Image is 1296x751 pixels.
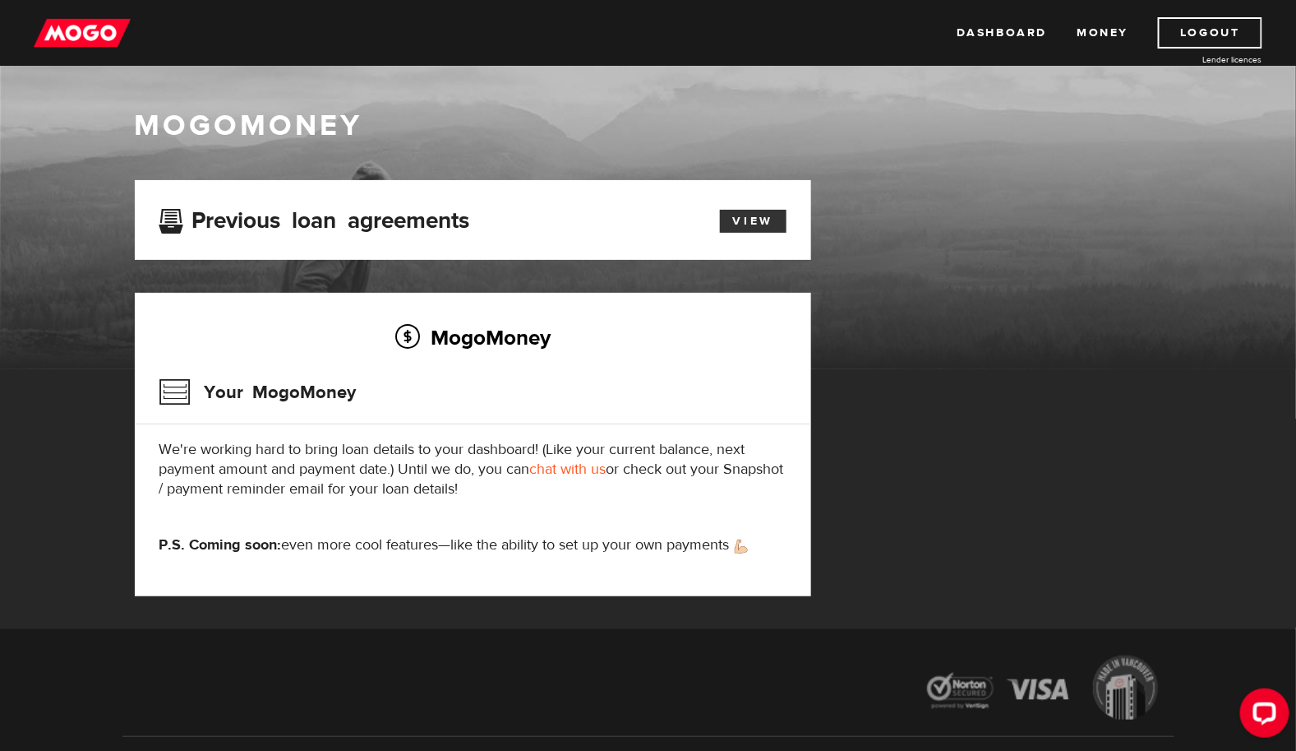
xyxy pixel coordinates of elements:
h3: Your MogoMoney [159,371,357,414]
h1: MogoMoney [135,109,1162,143]
img: legal-icons-92a2ffecb4d32d839781d1b4e4802d7b.png [911,643,1174,736]
p: even more cool features—like the ability to set up your own payments [159,535,786,555]
strong: P.S. Coming soon: [159,535,282,554]
h3: Previous loan agreements [159,207,470,229]
p: We're working hard to bring loan details to your dashboard! (Like your current balance, next paym... [159,440,786,499]
a: chat with us [530,460,606,479]
a: Dashboard [957,17,1047,49]
iframe: LiveChat chat widget [1227,682,1296,751]
a: View [720,210,786,233]
h2: MogoMoney [159,320,786,355]
a: Money [1077,17,1128,49]
a: Lender licences [1139,53,1262,66]
img: mogo_logo-11ee424be714fa7cbb0f0f49df9e16ec.png [34,17,131,49]
img: strong arm emoji [735,540,748,554]
a: Logout [1158,17,1262,49]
